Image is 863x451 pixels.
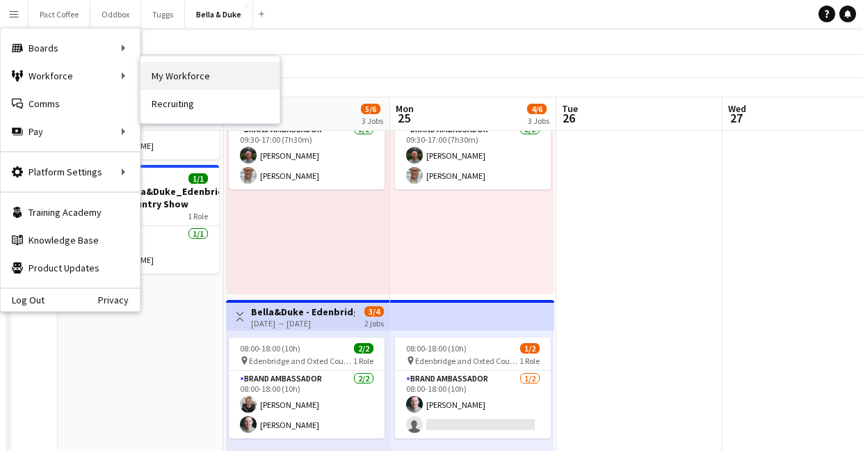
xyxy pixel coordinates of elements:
button: Oddbox [90,1,141,28]
h3: Logistics_Bella&Duke_Edenbridge and Oxted Country Show [63,185,219,210]
span: Tue [562,102,578,115]
span: Mon [396,102,414,115]
span: 26 [560,110,578,126]
span: 1/1 [188,173,208,184]
app-card-role: Brand Ambassador2/208:00-18:00 (10h)[PERSON_NAME][PERSON_NAME] [229,371,385,438]
app-card-role: Brand Ambassador2/209:30-17:00 (7h30m)[PERSON_NAME][PERSON_NAME] [395,122,551,189]
app-card-role: Brand Ambassador2/209:30-17:00 (7h30m)[PERSON_NAME][PERSON_NAME] [229,122,385,189]
app-job-card: 09:30-17:00 (7h30m)2/2 Bella&Duke - All About Dogs - [GEOGRAPHIC_DATA]1 RoleBrand Ambassador2/209... [229,88,385,189]
a: Log Out [1,294,45,306]
div: Pay [1,118,140,145]
div: Workforce [1,62,140,90]
a: Knowledge Base [1,226,140,254]
button: Bella & Duke [185,1,253,28]
a: Recruiting [140,90,280,118]
div: Boards [1,34,140,62]
span: Wed [728,102,746,115]
app-job-card: 08:00-16:00 (8h)1/1Logistics_Bella&Duke_Edenbridge and Oxted Country Show1 RoleLogistics1/108:00-... [63,165,219,274]
div: 3 Jobs [528,116,549,126]
app-card-role: Logistics1/108:00-16:00 (8h)[PERSON_NAME] [63,226,219,274]
span: 25 [394,110,414,126]
a: My Workforce [140,62,280,90]
button: Pact Coffee [29,1,90,28]
app-job-card: 08:00-18:00 (10h)2/2 Edenbridge and Oxted Country Show1 RoleBrand Ambassador2/208:00-18:00 (10h)[... [229,338,385,438]
span: Edenbridge and Oxted Country Show [249,356,353,366]
a: Training Academy [1,198,140,226]
span: 2/2 [354,343,373,354]
app-job-card: 08:00-18:00 (10h)1/2 Edenbridge and Oxted Country Show1 RoleBrand Ambassador1/208:00-18:00 (10h)[... [395,338,551,438]
a: Privacy [98,294,140,306]
a: Product Updates [1,254,140,282]
a: Comms [1,90,140,118]
span: 5/6 [361,104,380,114]
app-card-role: Brand Ambassador1/208:00-18:00 (10h)[PERSON_NAME] [395,371,551,438]
span: 1/2 [520,343,540,354]
span: 08:00-18:00 (10h) [406,343,467,354]
span: 4/6 [527,104,547,114]
span: 1 Role [353,356,373,366]
span: 1 Role [188,211,208,221]
span: 27 [726,110,746,126]
span: 3/4 [364,306,384,317]
app-job-card: 09:30-17:00 (7h30m)2/2 Bella&Duke - All About Dogs - [GEOGRAPHIC_DATA]1 RoleBrand Ambassador2/209... [395,88,551,189]
div: Platform Settings [1,158,140,186]
h3: Bella&Duke - Edenbridge and Oxted Country Show [251,306,355,318]
app-card-role: Logistics1/108:00-16:00 (8h)[PERSON_NAME] [63,112,219,159]
div: 2 jobs [364,317,384,329]
span: 1 Role [519,356,540,366]
span: 08:00-18:00 (10h) [240,343,300,354]
div: [DATE] → [DATE] [251,318,355,329]
button: Tuggs [141,1,185,28]
div: 3 Jobs [362,116,383,126]
span: Edenbridge and Oxted Country Show [415,356,519,366]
